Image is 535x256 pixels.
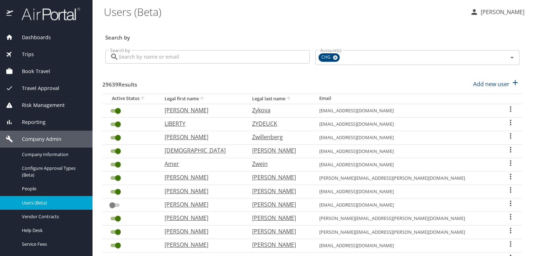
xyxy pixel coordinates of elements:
[13,118,46,126] span: Reporting
[165,214,238,222] p: [PERSON_NAME]
[252,133,305,141] p: Zwillenberg
[199,96,206,102] button: sort
[165,187,238,195] p: [PERSON_NAME]
[13,50,34,58] span: Trips
[285,96,292,102] button: sort
[314,158,499,171] td: [EMAIL_ADDRESS][DOMAIN_NAME]
[102,76,137,89] h3: 29639 Results
[252,200,305,209] p: [PERSON_NAME]
[252,106,305,114] p: Zykova
[507,53,517,62] button: Open
[165,119,238,128] p: LIBERTY
[139,95,147,102] button: sort
[314,225,499,239] td: [PERSON_NAME][EMAIL_ADDRESS][PERSON_NAME][DOMAIN_NAME]
[252,119,305,128] p: ZYDEUCK
[22,151,84,158] span: Company Information
[22,241,84,248] span: Service Fees
[165,227,238,236] p: [PERSON_NAME]
[119,50,310,64] input: Search by name or email
[104,1,464,23] h1: Users (Beta)
[13,34,51,41] span: Dashboards
[478,8,524,16] p: [PERSON_NAME]
[165,240,238,249] p: [PERSON_NAME]
[314,198,499,212] td: [EMAIL_ADDRESS][DOMAIN_NAME]
[314,212,499,225] td: [PERSON_NAME][EMAIL_ADDRESS][PERSON_NAME][DOMAIN_NAME]
[105,29,519,42] h3: Search by
[22,200,84,206] span: Users (Beta)
[102,94,159,104] th: Active Status
[22,227,84,234] span: Help Desk
[165,106,238,114] p: [PERSON_NAME]
[22,213,84,220] span: Vendor Contracts
[467,6,527,18] button: [PERSON_NAME]
[22,165,84,178] span: Configure Approval Types (Beta)
[319,54,335,61] span: CHG
[314,239,499,252] td: [EMAIL_ADDRESS][DOMAIN_NAME]
[314,185,499,198] td: [EMAIL_ADDRESS][DOMAIN_NAME]
[22,185,84,192] span: People
[252,240,305,249] p: [PERSON_NAME]
[165,200,238,209] p: [PERSON_NAME]
[13,84,59,92] span: Travel Approval
[6,7,14,21] img: icon-airportal.png
[314,104,499,117] td: [EMAIL_ADDRESS][DOMAIN_NAME]
[314,131,499,144] td: [EMAIL_ADDRESS][DOMAIN_NAME]
[314,171,499,185] td: [PERSON_NAME][EMAIL_ADDRESS][PERSON_NAME][DOMAIN_NAME]
[165,160,238,168] p: Amer
[13,67,50,75] span: Book Travel
[13,135,61,143] span: Company Admin
[246,94,314,104] th: Legal last name
[319,53,340,62] div: CHG
[470,76,522,92] button: Add new user
[165,146,238,155] p: [DEMOGRAPHIC_DATA]
[252,214,305,222] p: [PERSON_NAME]
[252,160,305,168] p: Zwein
[14,7,80,21] img: airportal-logo.png
[314,144,499,158] td: [EMAIL_ADDRESS][DOMAIN_NAME]
[252,173,305,181] p: [PERSON_NAME]
[252,187,305,195] p: [PERSON_NAME]
[165,173,238,181] p: [PERSON_NAME]
[314,94,499,104] th: Email
[252,227,305,236] p: [PERSON_NAME]
[252,146,305,155] p: [PERSON_NAME]
[13,101,65,109] span: Risk Management
[165,133,238,141] p: [PERSON_NAME]
[314,118,499,131] td: [EMAIL_ADDRESS][DOMAIN_NAME]
[159,94,246,104] th: Legal first name
[473,80,510,88] p: Add new user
